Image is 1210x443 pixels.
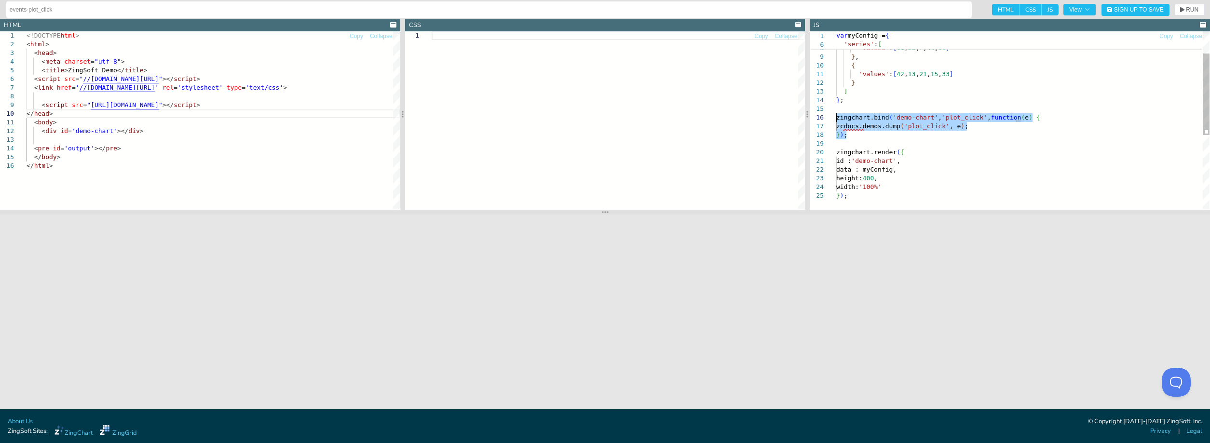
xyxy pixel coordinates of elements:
span: <!DOCTYPE [27,32,60,39]
span: , [855,53,859,60]
span: //[DOMAIN_NAME][URL] [80,84,155,91]
span: = [242,84,245,91]
span: [ [893,70,897,78]
span: < [34,84,38,91]
span: ] [844,88,848,95]
span: ></ [163,75,174,82]
span: , [987,114,991,121]
span: " [80,75,83,82]
button: RUN [1174,4,1204,15]
div: 10 [810,61,824,70]
span: src [64,75,75,82]
span: > [283,84,287,91]
span: 6 [810,40,824,49]
span: = [60,145,64,152]
span: rel [163,84,174,91]
span: < [34,75,38,82]
span: " [159,101,163,108]
span: } [836,131,840,138]
span: 'plot_click' [942,114,987,121]
span: html [30,40,45,48]
span: = [68,127,72,134]
span: > [196,75,200,82]
div: 17 [810,122,824,131]
span: ( [900,122,904,130]
span: 'demo-chart' [893,114,938,121]
span: 33 [942,70,950,78]
span: charset [64,58,91,65]
span: } [852,79,856,86]
span: > [53,119,57,126]
button: Collapse [1179,32,1203,41]
a: Legal [1186,427,1202,436]
span: = [76,75,80,82]
div: 9 [810,53,824,61]
span: > [117,145,121,152]
span: ( [897,148,901,156]
span: html [34,162,49,169]
span: '100%' [859,183,882,190]
span: 1 [810,32,824,40]
span: src [72,101,83,108]
span: 'plot_click' [904,122,950,130]
a: About Us [8,417,33,426]
input: Untitled Demo [10,2,968,17]
span: meta [45,58,60,65]
span: > [49,162,53,169]
span: Copy [755,33,768,39]
span: "utf-8" [95,58,121,65]
span: e [1025,114,1029,121]
span: > [76,32,80,39]
div: 20 [810,148,824,157]
span: , [904,70,908,78]
span: ' [76,84,80,91]
span: : [889,70,893,78]
span: , [938,114,942,121]
button: Sign Up to Save [1101,4,1169,16]
div: 16 [810,113,824,122]
span: </ [34,153,42,161]
span: Collapse [775,33,798,39]
span: > [196,101,200,108]
button: Copy [754,32,769,41]
span: body [38,119,53,126]
span: > [140,127,144,134]
div: 13 [810,87,824,96]
span: script [174,101,196,108]
a: Privacy [1150,427,1171,436]
span: < [41,67,45,74]
span: div [128,127,139,134]
span: = [174,84,177,91]
span: ' [155,84,159,91]
span: ></ [163,101,174,108]
span: id [60,127,68,134]
span: div [45,127,56,134]
span: ] [950,70,953,78]
span: { [1036,114,1040,121]
span: | [1178,427,1180,436]
span: ) [961,122,965,130]
div: 24 [810,183,824,191]
span: = [72,84,76,91]
span: head [34,110,49,117]
span: function [991,114,1021,121]
span: < [34,119,38,126]
span: = [83,101,87,108]
span: ></ [95,145,106,152]
span: View [1069,7,1090,13]
span: ) [840,131,844,138]
span: 'output' [64,145,95,152]
span: , [874,175,878,182]
span: 13 [908,70,916,78]
div: CSS [409,21,421,30]
span: < [41,101,45,108]
span: script [45,101,68,108]
span: < [27,40,30,48]
button: Collapse [369,32,393,41]
span: > [64,67,68,74]
a: ZingGrid [100,425,136,438]
span: Sign Up to Save [1114,7,1164,13]
span: CSS [1020,4,1042,15]
span: </ [27,110,34,117]
span: body [41,153,56,161]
